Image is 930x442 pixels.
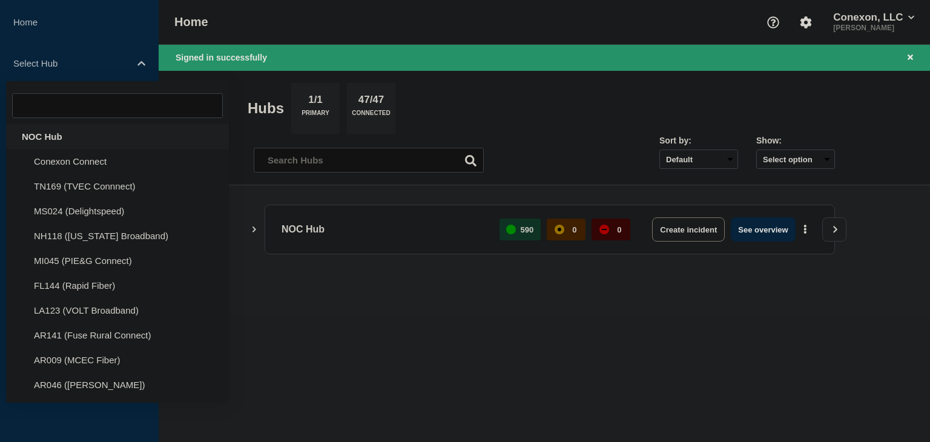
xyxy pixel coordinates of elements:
p: [PERSON_NAME] [831,24,917,32]
div: NOC Hub [6,124,229,149]
div: Show: [756,136,835,145]
li: AR009 (MCEC Fiber) [6,348,229,372]
div: up [506,225,516,234]
li: MS024 (Delightspeed) [6,199,229,223]
div: Sort by: [659,136,738,145]
input: Search Hubs [254,148,484,173]
div: affected [555,225,564,234]
p: 0 [617,225,621,234]
button: Conexon, LLC [831,12,917,24]
li: FL144 (Rapid Fiber) [6,273,229,298]
p: Connected [352,110,390,122]
button: Support [760,10,786,35]
p: Primary [302,110,329,122]
button: View [822,217,846,242]
button: See overview [731,217,795,242]
p: Select Hub [13,58,130,68]
select: Sort by [659,150,738,169]
h2: Hubs [248,100,284,117]
li: TN169 (TVEC Connnect) [6,174,229,199]
span: Signed in successfully [176,53,267,62]
button: Account settings [793,10,819,35]
p: 590 [521,225,534,234]
button: Create incident [652,217,725,242]
div: down [599,225,609,234]
p: 0 [572,225,576,234]
li: NH118 ([US_STATE] Broadband) [6,223,229,248]
h1: Home [174,15,208,29]
button: More actions [797,219,813,241]
p: 1/1 [304,94,328,110]
li: AR141 (Fuse Rural Connect) [6,323,229,348]
li: Conexon Connect [6,149,229,174]
li: MI045 (PIE&G Connect) [6,248,229,273]
li: LA123 (VOLT Broadband) [6,298,229,323]
button: Close banner [903,51,918,65]
p: NOC Hub [282,217,486,242]
p: 47/47 [354,94,389,110]
button: Select option [756,150,835,169]
button: Show Connected Hubs [251,225,257,234]
li: AR046 ([PERSON_NAME]) [6,372,229,397]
